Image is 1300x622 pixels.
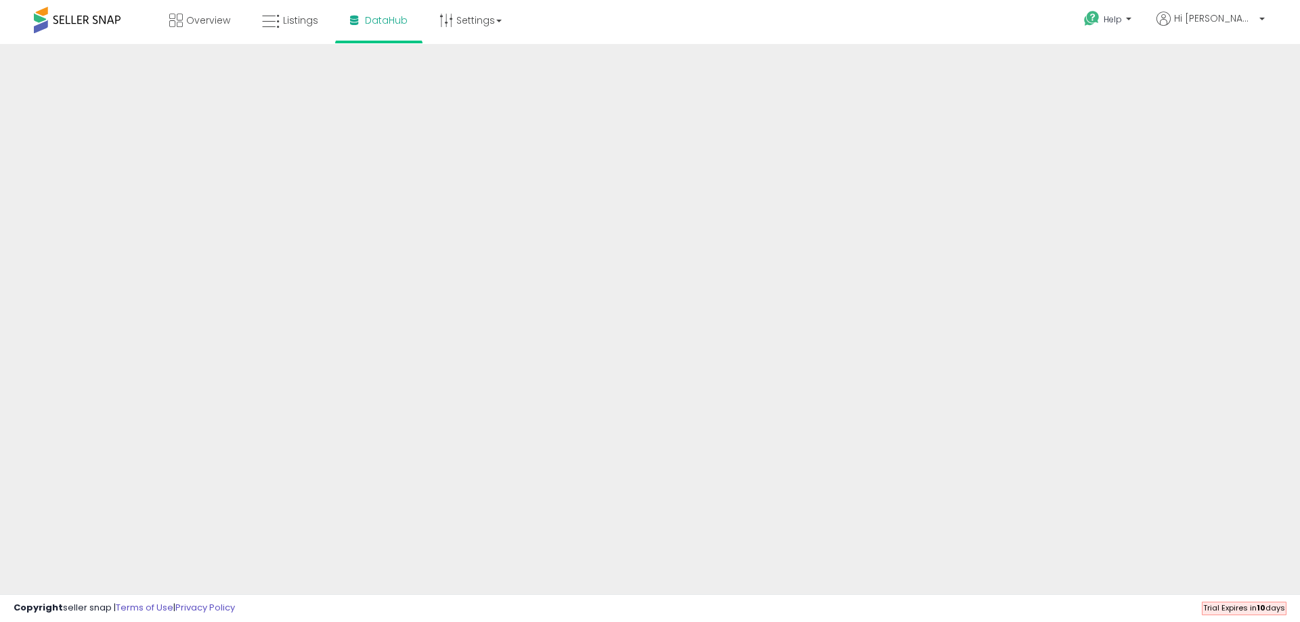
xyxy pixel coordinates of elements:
[186,14,230,27] span: Overview
[1174,12,1255,25] span: Hi [PERSON_NAME]
[1156,12,1265,42] a: Hi [PERSON_NAME]
[1104,14,1122,25] span: Help
[116,601,173,614] a: Terms of Use
[1203,602,1285,613] span: Trial Expires in days
[14,602,235,615] div: seller snap | |
[175,601,235,614] a: Privacy Policy
[1257,602,1265,613] b: 10
[283,14,318,27] span: Listings
[14,601,63,614] strong: Copyright
[1083,10,1100,27] i: Get Help
[365,14,408,27] span: DataHub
